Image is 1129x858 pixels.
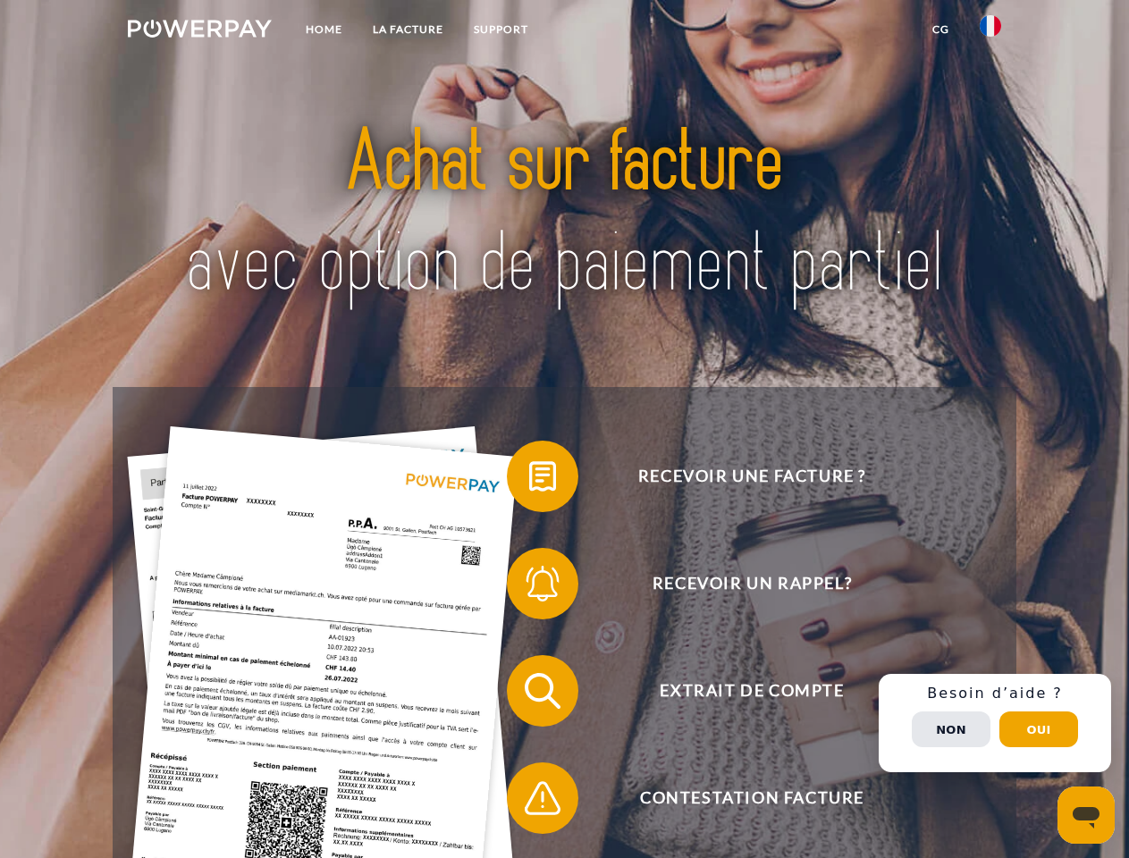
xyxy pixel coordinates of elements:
a: Support [459,13,543,46]
img: fr [980,15,1001,37]
button: Non [912,711,990,747]
span: Contestation Facture [533,762,971,834]
img: qb_warning.svg [520,776,565,820]
button: Oui [999,711,1078,747]
h3: Besoin d’aide ? [889,685,1100,702]
a: LA FACTURE [358,13,459,46]
img: logo-powerpay-white.svg [128,20,272,38]
div: Schnellhilfe [879,674,1111,772]
img: qb_bell.svg [520,561,565,606]
button: Contestation Facture [507,762,972,834]
a: Home [291,13,358,46]
span: Extrait de compte [533,655,971,727]
img: title-powerpay_fr.svg [171,86,958,342]
button: Recevoir une facture ? [507,441,972,512]
span: Recevoir une facture ? [533,441,971,512]
img: qb_bill.svg [520,454,565,499]
iframe: Bouton de lancement de la fenêtre de messagerie [1057,786,1115,844]
button: Extrait de compte [507,655,972,727]
img: qb_search.svg [520,669,565,713]
span: Recevoir un rappel? [533,548,971,619]
button: Recevoir un rappel? [507,548,972,619]
a: CG [917,13,965,46]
